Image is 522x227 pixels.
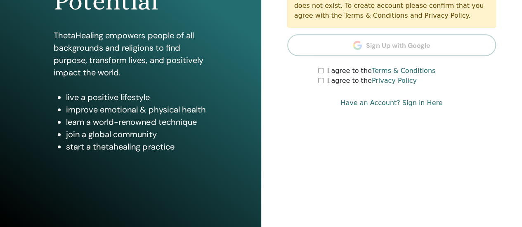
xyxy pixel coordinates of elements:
a: Have an Account? Sign in Here [340,98,442,108]
a: Terms & Conditions [372,67,435,75]
p: ThetaHealing empowers people of all backgrounds and religions to find purpose, transform lives, a... [54,29,207,79]
li: improve emotional & physical health [66,103,207,116]
li: learn a world-renowned technique [66,116,207,128]
label: I agree to the [327,66,435,76]
li: join a global community [66,128,207,140]
label: I agree to the [327,76,416,86]
li: start a thetahealing practice [66,140,207,153]
li: live a positive lifestyle [66,91,207,103]
a: Privacy Policy [372,77,417,84]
